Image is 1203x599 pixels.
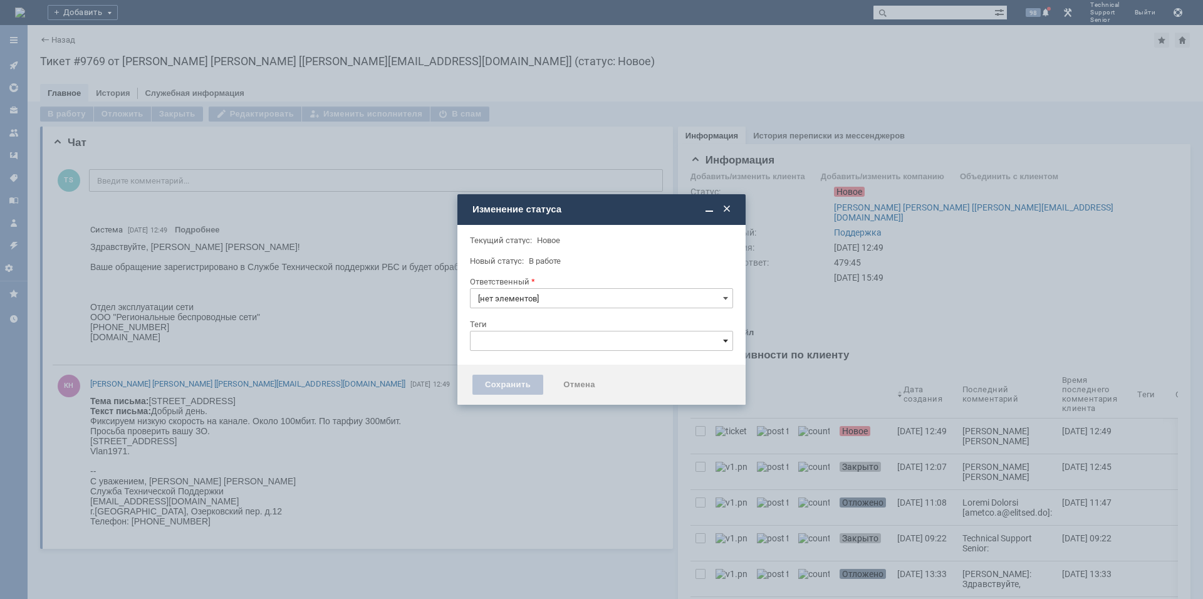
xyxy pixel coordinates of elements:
[703,203,716,216] span: Свернуть (Ctrl + M)
[472,204,733,215] div: Изменение статуса
[537,236,560,245] span: Новое
[470,256,524,266] label: Новый статус:
[721,203,733,216] span: Закрыть
[470,278,731,286] div: Ответственный
[470,236,532,245] label: Текущий статус:
[470,320,731,328] div: Теги
[529,256,561,266] span: В работе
